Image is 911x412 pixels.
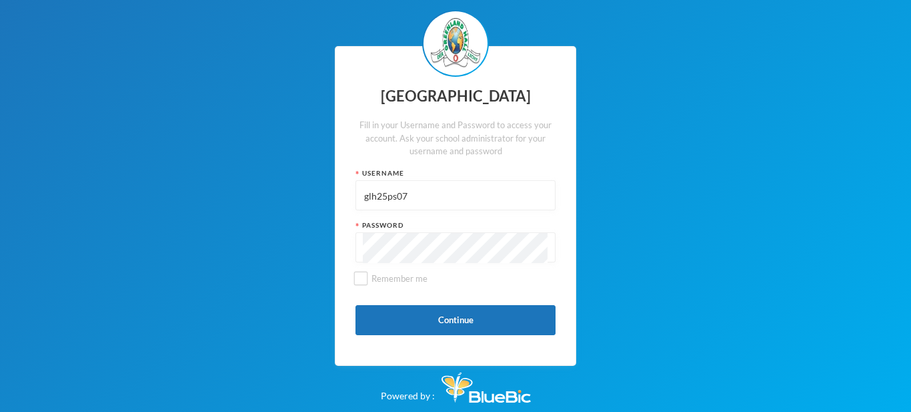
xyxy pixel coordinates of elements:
div: Powered by : [381,366,531,403]
div: Username [355,168,556,178]
div: Password [355,220,556,230]
button: Continue [355,305,556,335]
span: Remember me [366,273,433,284]
div: [GEOGRAPHIC_DATA] [355,83,556,110]
div: Fill in your Username and Password to access your account. Ask your school administrator for your... [355,119,556,158]
img: Bluebic [441,373,531,403]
